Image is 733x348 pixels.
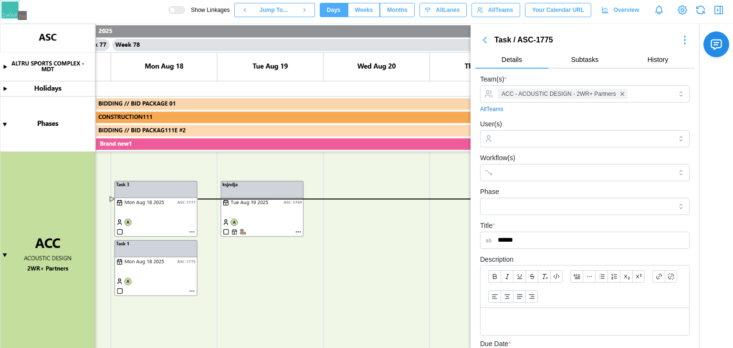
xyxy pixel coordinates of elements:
[532,3,584,17] span: Your Calendar URL
[488,290,501,303] button: Align text: left
[480,74,507,85] label: Team(s)
[480,187,499,197] label: Phase
[436,3,460,17] span: All Lanes
[501,290,513,303] button: Align text: center
[502,56,522,63] span: Details
[488,3,513,17] span: All Teams
[480,119,502,130] label: User(s)
[614,3,639,17] span: Overview
[513,290,525,303] button: Align text: justify
[480,221,495,231] label: Title
[480,255,513,265] label: Description
[648,56,669,63] span: History
[676,3,689,17] a: View Project
[327,3,341,17] span: Days
[502,90,616,99] span: ACC - ACOUSTIC DESIGN - 2WR+ Partners
[525,290,538,303] button: Align text: right
[712,3,725,17] button: Close Drawer
[632,270,645,283] button: Superscript
[652,270,665,283] button: Link
[501,270,513,283] button: Italic
[570,270,583,283] button: Blockquote
[651,2,667,18] a: Notifications
[607,270,620,283] button: Ordered list
[185,6,230,14] span: Show Linkages
[583,270,595,283] button: Horizontal line
[480,153,515,164] label: Workflow(s)
[595,270,607,283] button: Bullet list
[694,3,707,17] button: Refresh Grid
[571,56,599,63] span: Subtasks
[494,34,675,46] div: Task / ASC-1775
[355,3,373,17] span: Weeks
[480,105,503,114] a: All Teams
[260,3,288,17] span: Jump To...
[387,3,408,17] span: Months
[538,270,550,283] button: Clear formatting
[525,270,538,283] button: Strikethrough
[620,270,632,283] button: Subscript
[488,270,501,283] button: Bold
[513,270,525,283] button: Underline
[665,270,677,283] button: Remove link
[550,270,563,283] button: Code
